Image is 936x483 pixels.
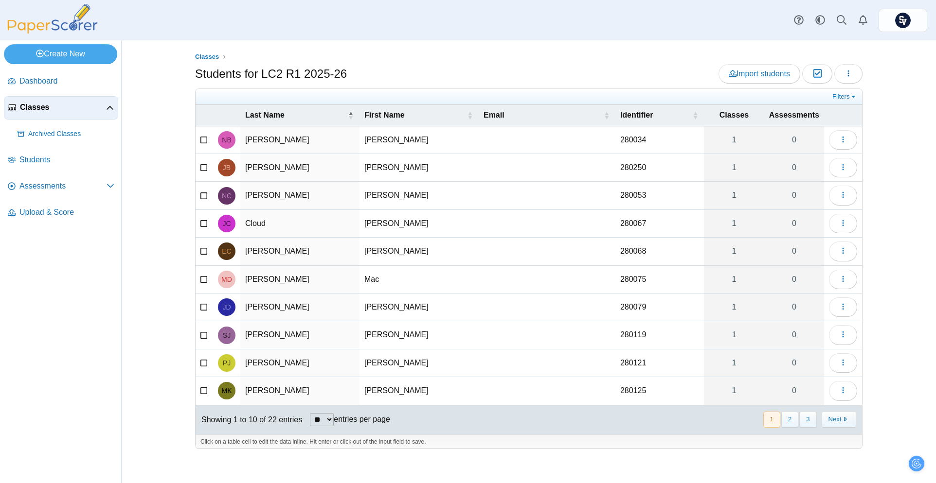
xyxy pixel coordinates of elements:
[764,126,824,154] a: 0
[781,412,798,428] button: 2
[196,405,302,434] div: Showing 1 to 10 of 22 entries
[222,220,231,227] span: Joe Cloud
[764,238,824,265] a: 0
[704,238,764,265] a: 1
[822,412,856,428] button: Next
[222,137,231,143] span: Nell Banasik
[240,266,360,293] td: [PERSON_NAME]
[764,182,824,209] a: 0
[615,182,704,209] td: 280053
[615,210,704,238] td: 280067
[222,192,232,199] span: Nathan Cano
[19,76,114,86] span: Dashboard
[222,387,232,394] span: Meredith Kay
[764,321,824,348] a: 0
[615,321,704,349] td: 280119
[467,105,473,125] span: First Name : Activate to sort
[615,238,704,265] td: 280068
[720,111,749,119] span: Classes
[240,210,360,238] td: Cloud
[704,154,764,181] a: 1
[620,111,653,119] span: Identifier
[4,175,118,198] a: Assessments
[4,4,101,34] img: PaperScorer
[223,360,231,366] span: Patrick Jonski
[20,102,106,113] span: Classes
[692,105,698,125] span: Identifier : Activate to sort
[223,164,231,171] span: Joey Bruckner
[764,266,824,293] a: 0
[364,111,405,119] span: First Name
[360,266,479,293] td: Mac
[19,155,114,165] span: Students
[240,238,360,265] td: [PERSON_NAME]
[221,276,232,283] span: Mac Dean
[196,434,862,449] div: Click on a table cell to edit the data inline. Hit enter or click out of the input field to save.
[240,349,360,377] td: [PERSON_NAME]
[4,44,117,64] a: Create New
[4,96,118,120] a: Classes
[195,53,219,60] span: Classes
[360,154,479,182] td: [PERSON_NAME]
[830,92,860,102] a: Filters
[799,412,816,428] button: 3
[4,27,101,35] a: PaperScorer
[764,349,824,377] a: 0
[360,210,479,238] td: [PERSON_NAME]
[704,377,764,404] a: 1
[4,201,118,224] a: Upload & Score
[763,412,780,428] button: 1
[360,377,479,405] td: [PERSON_NAME]
[615,377,704,405] td: 280125
[360,349,479,377] td: [PERSON_NAME]
[360,238,479,265] td: [PERSON_NAME]
[19,181,107,191] span: Assessments
[704,210,764,237] a: 1
[193,51,222,63] a: Classes
[879,9,927,32] a: ps.PvyhDibHWFIxMkTk
[769,111,819,119] span: Assessments
[14,122,118,146] a: Archived Classes
[764,154,824,181] a: 0
[240,377,360,405] td: [PERSON_NAME]
[764,377,824,404] a: 0
[764,210,824,237] a: 0
[222,304,231,310] span: Johnny Dittrich
[704,126,764,154] a: 1
[895,13,911,28] span: Chris Paolelli
[360,321,479,349] td: [PERSON_NAME]
[615,266,704,293] td: 280075
[240,126,360,154] td: [PERSON_NAME]
[615,349,704,377] td: 280121
[615,126,704,154] td: 280034
[615,154,704,182] td: 280250
[484,111,504,119] span: Email
[360,126,479,154] td: [PERSON_NAME]
[4,149,118,172] a: Students
[28,129,114,139] span: Archived Classes
[360,182,479,209] td: [PERSON_NAME]
[762,412,856,428] nav: pagination
[764,293,824,321] a: 0
[19,207,114,218] span: Upload & Score
[245,111,285,119] span: Last Name
[240,293,360,321] td: [PERSON_NAME]
[729,69,790,78] span: Import students
[240,321,360,349] td: [PERSON_NAME]
[704,266,764,293] a: 1
[704,182,764,209] a: 1
[704,321,764,348] a: 1
[360,293,479,321] td: [PERSON_NAME]
[223,332,231,339] span: Saul Jimenez
[240,182,360,209] td: [PERSON_NAME]
[704,349,764,377] a: 1
[334,415,390,423] label: entries per page
[719,64,800,84] a: Import students
[348,105,354,125] span: Last Name : Activate to invert sorting
[195,66,347,82] h1: Students for LC2 R1 2025-26
[240,154,360,182] td: [PERSON_NAME]
[704,293,764,321] a: 1
[4,70,118,93] a: Dashboard
[895,13,911,28] img: ps.PvyhDibHWFIxMkTk
[852,10,874,31] a: Alerts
